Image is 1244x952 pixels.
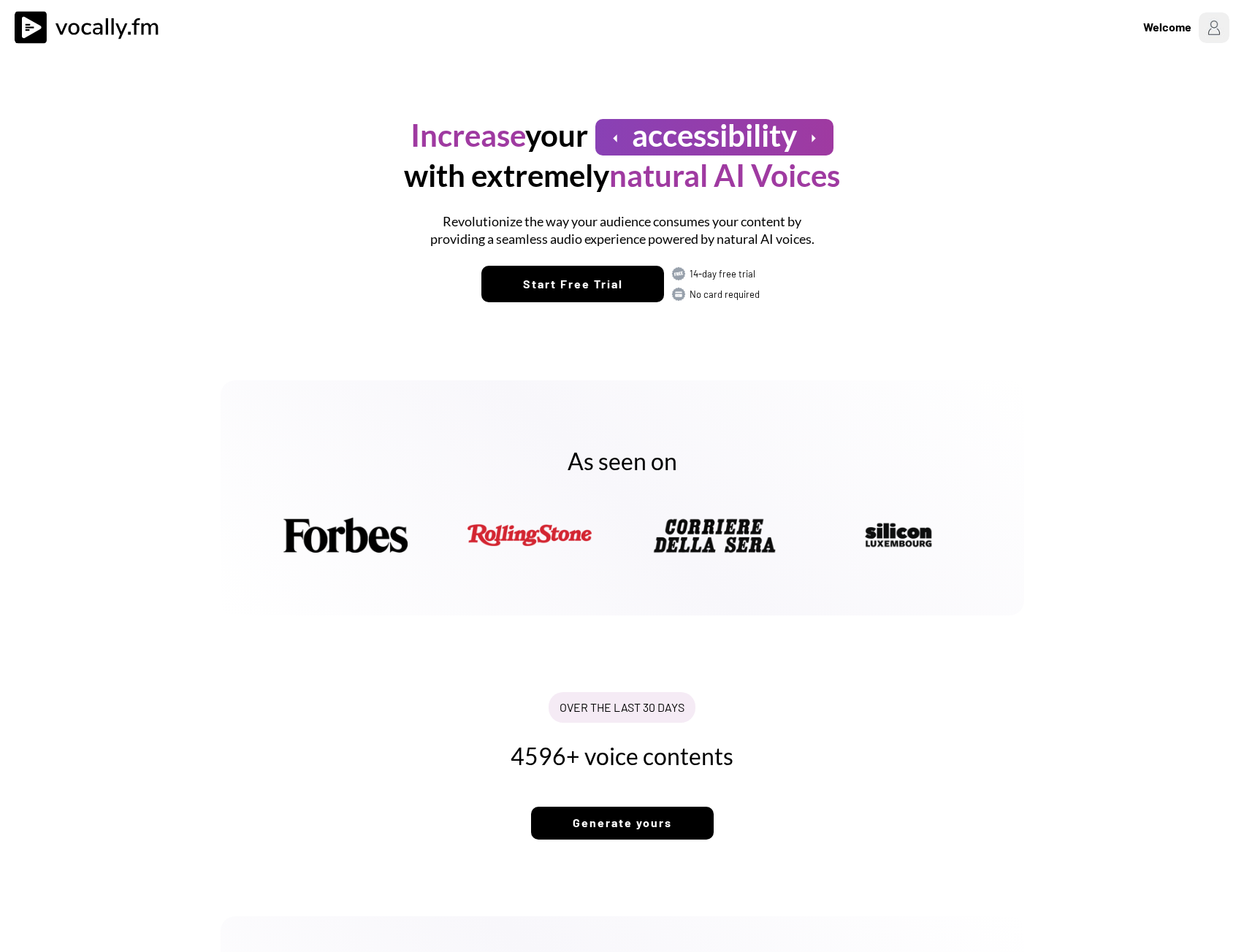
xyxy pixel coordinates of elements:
button: arrow_left [606,129,625,147]
img: FREE.svg [671,266,686,281]
div: 14-day free trial [690,267,763,280]
button: arrow_right [804,129,823,147]
h1: your [411,115,588,156]
h1: Revolutionize the way your audience consumes your content by providing a seamless audio experienc... [421,213,823,247]
img: Forbes.png [283,510,408,561]
h1: with extremely [404,156,840,196]
img: rolling.png [468,510,592,561]
img: vocally%20logo.svg [15,11,168,44]
div: Welcome [1143,18,1191,36]
font: Increase [411,117,525,153]
img: silicon_logo_MINIMUMsize_web.png [836,510,961,561]
button: Generate yours [531,807,714,840]
h1: accessibility [632,115,797,156]
img: CARD.svg [671,287,686,302]
h2: As seen on [268,446,977,477]
font: natural AI Voices [609,157,840,193]
div: OVER THE LAST 30 DAYS [560,699,684,715]
div: No card required [690,288,763,301]
h2: 4596+ voice contents [330,741,915,772]
button: Start Free Trial [481,266,664,302]
img: Profile%20Placeholder.png [1199,12,1229,43]
img: Corriere-della-Sera-LOGO-FAT-2.webp [652,510,776,561]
